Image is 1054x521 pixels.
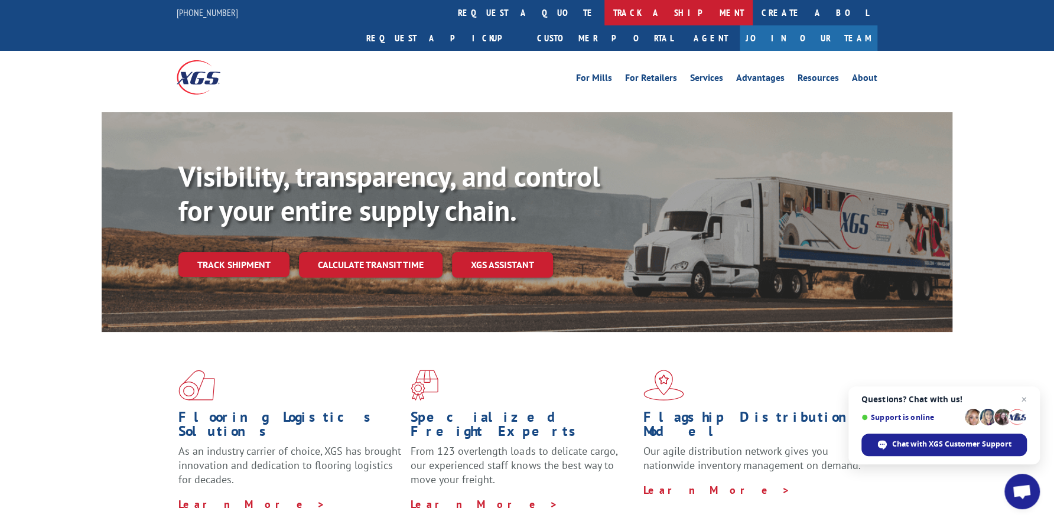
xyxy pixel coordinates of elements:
a: [PHONE_NUMBER] [177,6,238,18]
a: XGS ASSISTANT [452,252,553,278]
span: Chat with XGS Customer Support [892,439,1011,450]
a: Request a pickup [357,25,528,51]
a: Learn More > [178,497,326,511]
h1: Specialized Freight Experts [411,410,634,444]
img: xgs-icon-flagship-distribution-model-red [643,370,684,400]
span: Support is online [861,413,961,422]
a: Services [690,73,723,86]
a: Advantages [736,73,785,86]
span: Our agile distribution network gives you nationwide inventory management on demand. [643,444,861,472]
b: Visibility, transparency, and control for your entire supply chain. [178,158,600,229]
div: Open chat [1004,474,1040,509]
a: Resources [798,73,839,86]
img: xgs-icon-total-supply-chain-intelligence-red [178,370,215,400]
img: xgs-icon-focused-on-flooring-red [411,370,438,400]
a: Join Our Team [740,25,877,51]
a: About [852,73,877,86]
a: For Mills [576,73,612,86]
a: Track shipment [178,252,289,277]
span: Close chat [1017,392,1031,406]
a: Customer Portal [528,25,682,51]
div: Chat with XGS Customer Support [861,434,1027,456]
a: For Retailers [625,73,677,86]
a: Learn More > [643,483,790,497]
a: Calculate transit time [299,252,443,278]
span: Questions? Chat with us! [861,395,1027,404]
h1: Flooring Logistics Solutions [178,410,402,444]
span: As an industry carrier of choice, XGS has brought innovation and dedication to flooring logistics... [178,444,401,486]
h1: Flagship Distribution Model [643,410,867,444]
a: Agent [682,25,740,51]
p: From 123 overlength loads to delicate cargo, our experienced staff knows the best way to move you... [411,444,634,497]
a: Learn More > [411,497,558,511]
